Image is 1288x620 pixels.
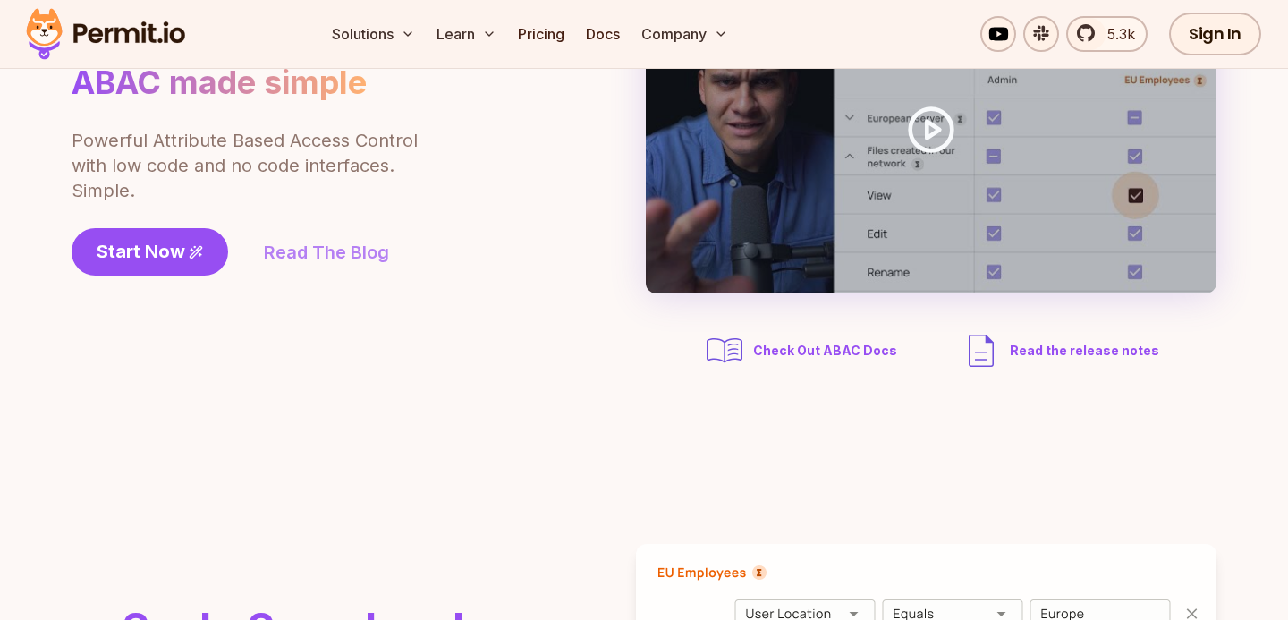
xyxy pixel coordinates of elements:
span: 5.3k [1097,23,1135,45]
a: Start Now [72,228,228,276]
a: Pricing [511,16,572,52]
a: Read the release notes [960,329,1159,372]
a: 5.3k [1066,16,1148,52]
span: Check Out ABAC Docs [753,342,897,360]
img: Permit logo [18,4,193,64]
button: Learn [429,16,504,52]
button: Solutions [325,16,422,52]
a: Sign In [1169,13,1261,55]
a: Docs [579,16,627,52]
button: Company [634,16,735,52]
a: Check Out ABAC Docs [703,329,902,372]
span: Read the release notes [1010,342,1159,360]
img: description [960,329,1003,372]
p: Powerful Attribute Based Access Control with low code and no code interfaces. Simple. [72,128,420,203]
h1: ABAC made simple [72,63,367,103]
span: Start Now [97,239,185,264]
a: Read The Blog [264,240,389,265]
img: abac docs [703,329,746,372]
